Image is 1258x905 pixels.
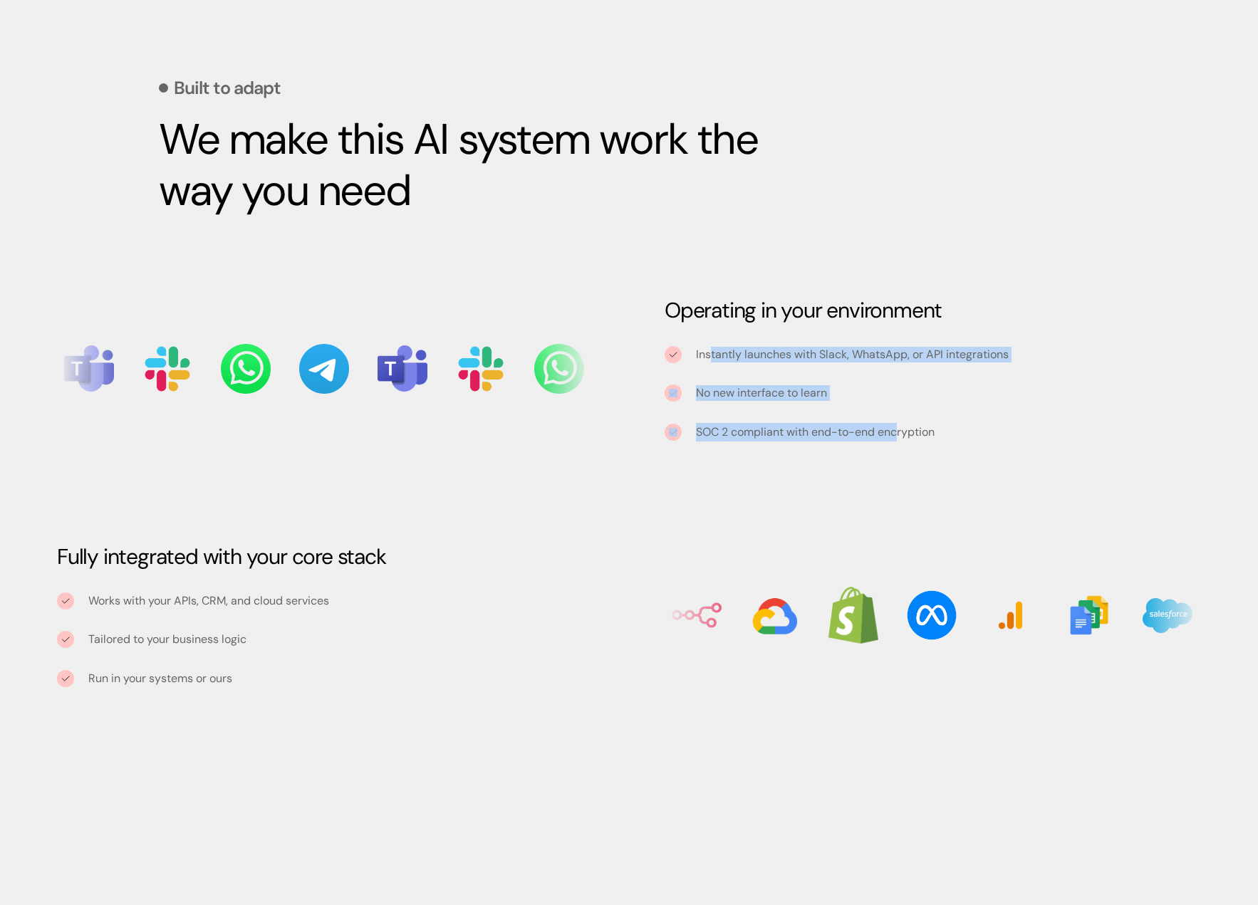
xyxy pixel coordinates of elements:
img: tick icon [61,674,70,683]
h3: Operating in your environment [665,296,1201,325]
p: Works with your APIs, CRM, and cloud services [88,593,593,609]
img: tick icon [61,635,70,644]
img: tick icon [61,597,70,605]
p: SOC 2 compliant with end-to-end encryption [696,423,935,441]
img: tick icon [669,428,677,436]
img: tick icon [669,350,677,359]
p: No new interface to learn [696,385,1201,401]
p: Instantly launches with Slack, WhatsApp, or API integrations [696,347,1201,362]
p: Tailored to your business logic [88,632,593,647]
img: tick icon [669,389,677,397]
p: Built to adapt [174,79,281,97]
h3: Fully integrated with your core stack [57,543,593,571]
p: Run in your systems or ours [88,669,232,688]
strong: We make this AI system work the way you need [159,111,767,219]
